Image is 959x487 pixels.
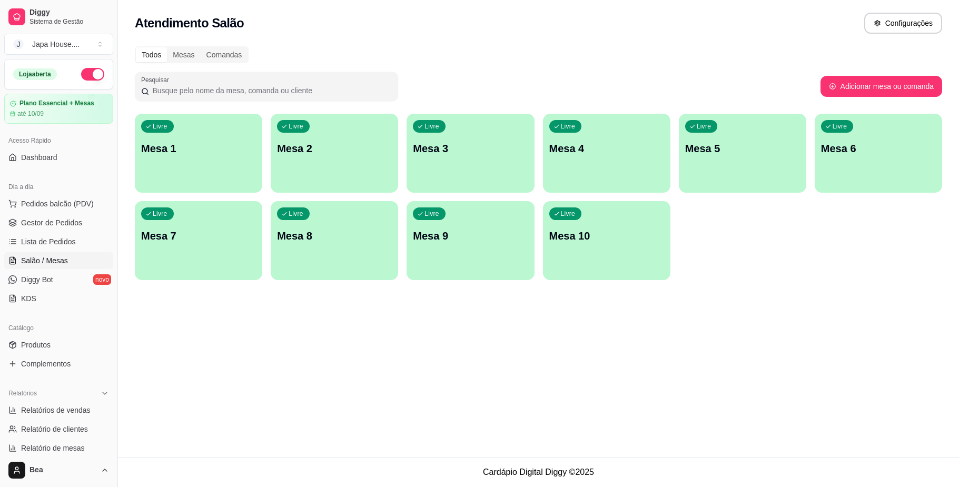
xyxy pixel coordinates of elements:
button: LivreMesa 1 [135,114,262,193]
button: LivreMesa 6 [815,114,942,193]
p: Livre [833,122,847,131]
span: J [13,39,24,49]
footer: Cardápio Digital Diggy © 2025 [118,457,959,487]
span: Lista de Pedidos [21,236,76,247]
div: Japa House. ... [32,39,80,49]
span: KDS [21,293,36,304]
h2: Atendimento Salão [135,15,244,32]
div: Loja aberta [13,68,57,80]
div: Catálogo [4,320,113,336]
p: Mesa 3 [413,141,528,156]
span: Sistema de Gestão [29,17,109,26]
a: Relatórios de vendas [4,402,113,419]
a: Salão / Mesas [4,252,113,269]
p: Livre [153,210,167,218]
p: Livre [561,122,576,131]
a: Diggy Botnovo [4,271,113,288]
a: Relatório de mesas [4,440,113,456]
a: Dashboard [4,149,113,166]
span: Dashboard [21,152,57,163]
a: Gestor de Pedidos [4,214,113,231]
button: LivreMesa 8 [271,201,398,280]
p: Mesa 1 [141,141,256,156]
p: Mesa 10 [549,228,664,243]
a: Complementos [4,355,113,372]
button: Bea [4,458,113,483]
p: Mesa 6 [821,141,936,156]
p: Mesa 8 [277,228,392,243]
span: Pedidos balcão (PDV) [21,198,94,209]
div: Todos [136,47,167,62]
p: Livre [153,122,167,131]
button: LivreMesa 4 [543,114,670,193]
button: Alterar Status [81,68,104,81]
p: Livre [289,210,303,218]
span: Salão / Mesas [21,255,68,266]
span: Bea [29,465,96,475]
p: Mesa 9 [413,228,528,243]
span: Relatório de mesas [21,443,85,453]
span: Relatório de clientes [21,424,88,434]
a: Plano Essencial + Mesasaté 10/09 [4,94,113,124]
a: KDS [4,290,113,307]
button: Pedidos balcão (PDV) [4,195,113,212]
button: Select a team [4,34,113,55]
button: LivreMesa 10 [543,201,670,280]
p: Livre [289,122,303,131]
span: Produtos [21,340,51,350]
button: Adicionar mesa ou comanda [820,76,942,97]
button: Configurações [864,13,942,34]
div: Mesas [167,47,200,62]
span: Gestor de Pedidos [21,217,82,228]
p: Mesa 7 [141,228,256,243]
div: Dia a dia [4,178,113,195]
p: Livre [697,122,711,131]
a: DiggySistema de Gestão [4,4,113,29]
div: Comandas [201,47,248,62]
p: Mesa 4 [549,141,664,156]
p: Livre [424,210,439,218]
a: Produtos [4,336,113,353]
input: Pesquisar [149,85,392,96]
span: Diggy Bot [21,274,53,285]
span: Relatórios [8,389,37,397]
button: LivreMesa 5 [679,114,806,193]
p: Livre [424,122,439,131]
button: LivreMesa 9 [407,201,534,280]
button: LivreMesa 2 [271,114,398,193]
p: Mesa 5 [685,141,800,156]
p: Mesa 2 [277,141,392,156]
button: LivreMesa 7 [135,201,262,280]
button: LivreMesa 3 [407,114,534,193]
span: Complementos [21,359,71,369]
a: Relatório de clientes [4,421,113,438]
p: Livre [561,210,576,218]
span: Diggy [29,8,109,17]
label: Pesquisar [141,75,173,84]
span: Relatórios de vendas [21,405,91,415]
div: Acesso Rápido [4,132,113,149]
a: Lista de Pedidos [4,233,113,250]
article: Plano Essencial + Mesas [19,100,94,107]
article: até 10/09 [17,110,44,118]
